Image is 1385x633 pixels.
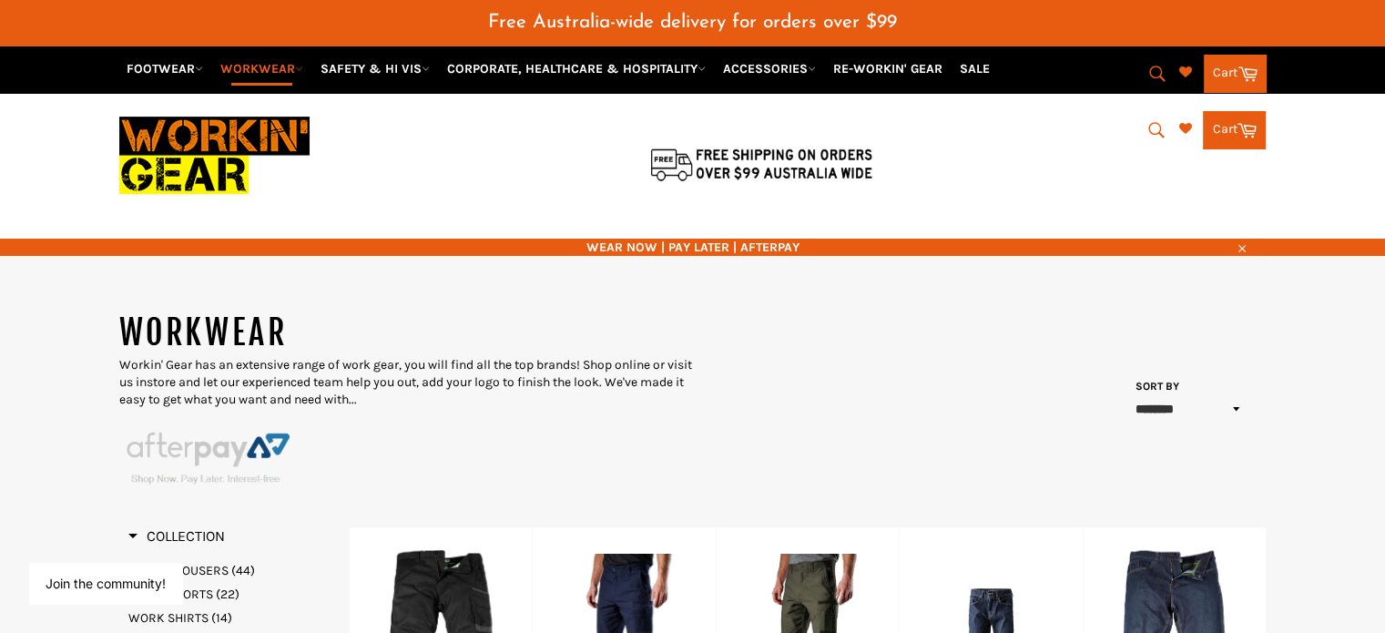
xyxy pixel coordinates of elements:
span: WORK SHORTS [128,587,213,602]
p: Workin' Gear has an extensive range of work gear, you will find all the top brands! Shop online o... [119,356,693,409]
h3: Collection [128,527,225,546]
span: WEAR NOW | PAY LATER | AFTERPAY [119,239,1267,256]
a: WORK SHIRTS [128,609,340,627]
span: (14) [211,610,232,626]
a: WORKWEAR [213,53,311,85]
a: FOOTWEAR [119,53,210,85]
a: Cart [1204,55,1267,93]
span: WORK TROUSERS [128,563,229,578]
a: WORK SHORTS [128,586,340,603]
span: (44) [231,563,255,578]
button: Join the community! [46,576,166,591]
label: Sort by [1130,379,1180,394]
a: CORPORATE, HEALTHCARE & HOSPITALITY [440,53,713,85]
a: SAFETY & HI VIS [313,53,437,85]
a: RE-WORKIN' GEAR [826,53,950,85]
span: (22) [216,587,239,602]
h1: WORKWEAR [119,311,693,356]
span: Collection [128,527,225,545]
img: Flat $9.95 shipping Australia wide [647,145,875,183]
span: Free Australia-wide delivery for orders over $99 [488,13,897,32]
span: WORK SHIRTS [128,610,209,626]
a: SALE [952,53,997,85]
a: ACCESSORIES [716,53,823,85]
a: WORK TROUSERS [128,562,340,579]
a: Cart [1203,111,1266,149]
img: Workin Gear leaders in Workwear, Safety Boots, PPE, Uniforms. Australia's No.1 in Workwear [119,104,310,207]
